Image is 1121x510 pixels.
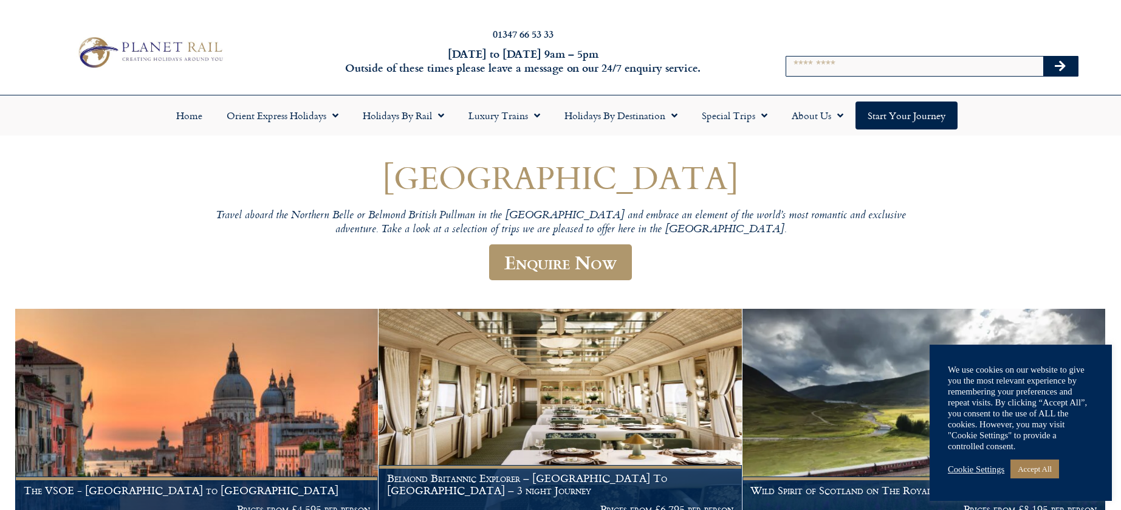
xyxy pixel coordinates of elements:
[196,209,925,238] p: Travel aboard the Northern Belle or Belmond British Pullman in the [GEOGRAPHIC_DATA] and embrace ...
[387,472,733,496] h1: Belmond Britannic Explorer – [GEOGRAPHIC_DATA] To [GEOGRAPHIC_DATA] – 3 night Journey
[351,102,456,129] a: Holidays by Rail
[780,102,855,129] a: About Us
[164,102,214,129] a: Home
[855,102,958,129] a: Start your Journey
[750,484,1097,497] h1: Wild Spirit of Scotland on The Royal Scotsman - 4 nights Stay
[552,102,690,129] a: Holidays by Destination
[72,33,227,71] img: Planet Rail Train Holidays Logo
[214,102,351,129] a: Orient Express Holidays
[489,244,632,280] a: Enquire Now
[196,159,925,195] h1: [GEOGRAPHIC_DATA]
[948,364,1094,452] div: We use cookies on our website to give you the most relevant experience by remembering your prefer...
[6,102,1115,129] nav: Menu
[302,47,744,75] h6: [DATE] to [DATE] 9am – 5pm Outside of these times please leave a message on our 24/7 enquiry serv...
[690,102,780,129] a: Special Trips
[1043,57,1078,76] button: Search
[456,102,552,129] a: Luxury Trains
[948,464,1004,475] a: Cookie Settings
[24,484,370,497] h1: The VSOE - [GEOGRAPHIC_DATA] to [GEOGRAPHIC_DATA]
[493,27,554,41] a: 01347 66 53 33
[1010,460,1059,478] a: Accept All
